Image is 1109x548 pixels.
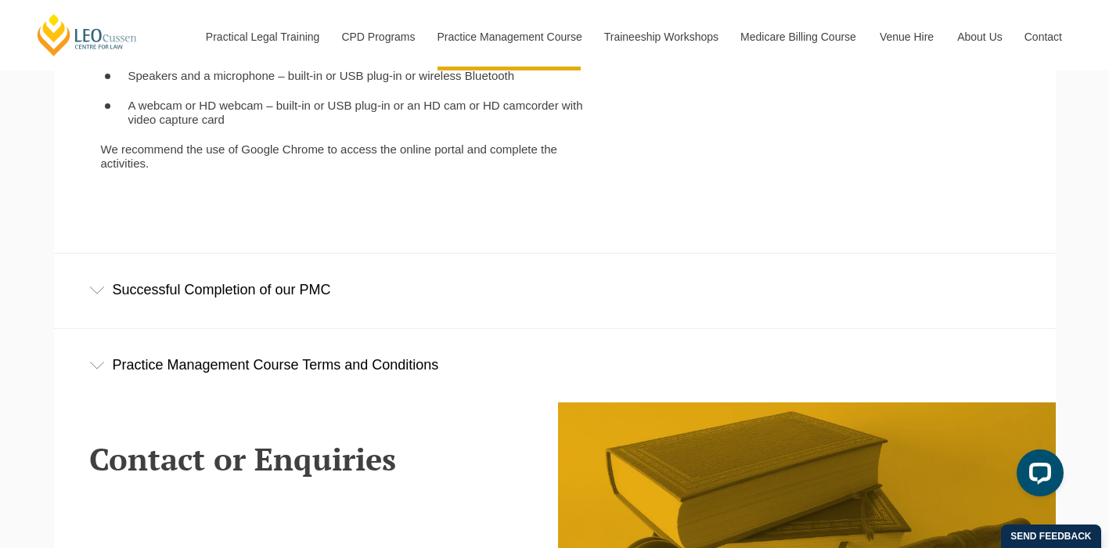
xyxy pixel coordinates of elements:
a: [PERSON_NAME] Centre for Law [35,13,139,57]
span: A webcam or HD webcam – built-in or USB plug-in or an HD cam or HD camcorder with video capture card [128,99,583,126]
a: CPD Programs [329,3,425,70]
div: Successful Completion of our PMC [54,254,1056,326]
div: Practice Management Course Terms and Conditions [54,329,1056,402]
a: Practice Management Course [426,3,592,70]
iframe: LiveChat chat widget [1004,443,1070,509]
a: Traineeship Workshops [592,3,729,70]
a: About Us [945,3,1013,70]
a: Contact [1013,3,1074,70]
a: Medicare Billing Course [729,3,868,70]
h2: Contact or Enquiries [89,442,543,476]
span: We recommend the use of [101,142,239,156]
span: Speakers and a microphone – built-in or USB plug-in or wireless Bluetooth [128,69,515,82]
a: Practical Legal Training [194,3,330,70]
a: Venue Hire [868,3,945,70]
span: Google Chrome to access the online portal and complete the activities. [101,142,557,170]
